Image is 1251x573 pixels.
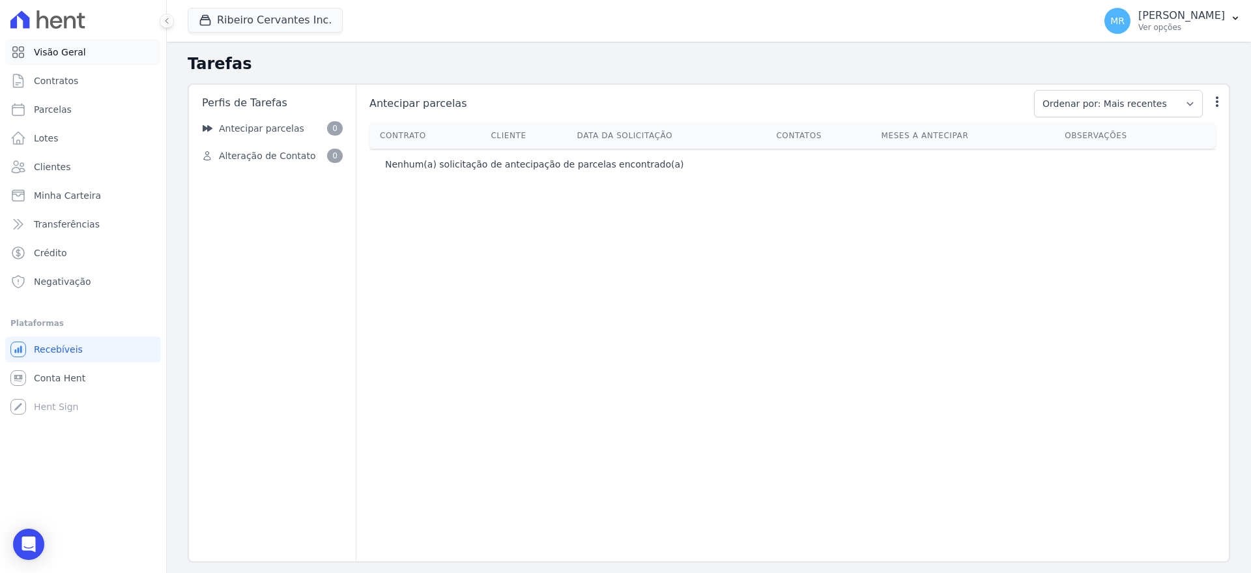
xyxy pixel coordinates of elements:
span: Minha Carteira [34,189,101,202]
th: Contatos [771,123,876,149]
a: Contratos [5,68,161,94]
th: Contrato [369,123,485,149]
p: Nenhum(a) solicitação de antecipação de parcelas encontrado(a) [385,158,684,171]
a: Antecipar parcelas 0 [194,116,351,141]
h2: Tarefas [188,52,1230,76]
a: Transferências [5,211,161,237]
a: Minha Carteira [5,183,161,209]
a: Recebíveis [5,336,161,362]
span: Contratos [34,74,78,87]
span: Visão Geral [34,46,86,59]
div: Plataformas [10,316,156,331]
div: Perfis de Tarefas [194,90,351,116]
nav: Sidebar [194,116,351,168]
th: Cliente [485,123,571,149]
span: Alteração de Contato [219,149,315,163]
span: Lotes [34,132,59,145]
a: Crédito [5,240,161,266]
a: Clientes [5,154,161,180]
span: Transferências [34,218,100,231]
span: Antecipar parcelas [219,122,304,136]
th: Observações [1059,123,1196,149]
a: Visão Geral [5,39,161,65]
span: Conta Hent [34,372,85,385]
span: Recebíveis [34,343,83,356]
p: [PERSON_NAME] [1138,9,1225,22]
div: Open Intercom Messenger [13,529,44,560]
a: Negativação [5,269,161,295]
span: Antecipar parcelas [367,96,1026,111]
th: Meses a antecipar [876,123,1060,149]
button: Ribeiro Cervantes Inc. [188,8,343,33]
span: Clientes [34,160,70,173]
span: Parcelas [34,103,72,116]
a: Alteração de Contato 0 [194,143,351,168]
th: Data da Solicitação [572,123,771,149]
a: Conta Hent [5,365,161,391]
p: Ver opções [1138,22,1225,33]
button: MR [PERSON_NAME] Ver opções [1094,3,1251,39]
span: Negativação [34,275,91,288]
a: Parcelas [5,96,161,123]
span: Crédito [34,246,67,259]
a: Lotes [5,125,161,151]
span: 0 [327,121,343,136]
span: 0 [327,149,343,163]
span: MR [1110,16,1125,25]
